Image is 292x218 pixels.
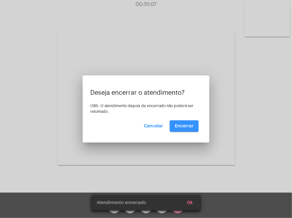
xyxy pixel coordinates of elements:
[90,104,194,113] span: OBS: O atendimento depois de encerrado não poderá ser retomado.
[144,124,163,128] span: Cancelar
[139,120,168,132] button: Cancelar
[136,2,156,7] span: 00:51:07
[170,120,199,132] button: Encerrar
[175,124,194,128] span: Encerrar
[97,200,146,206] span: Atendimento encerrado
[187,201,193,205] span: Ok
[90,89,202,96] p: Deseja encerrar o atendimento?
